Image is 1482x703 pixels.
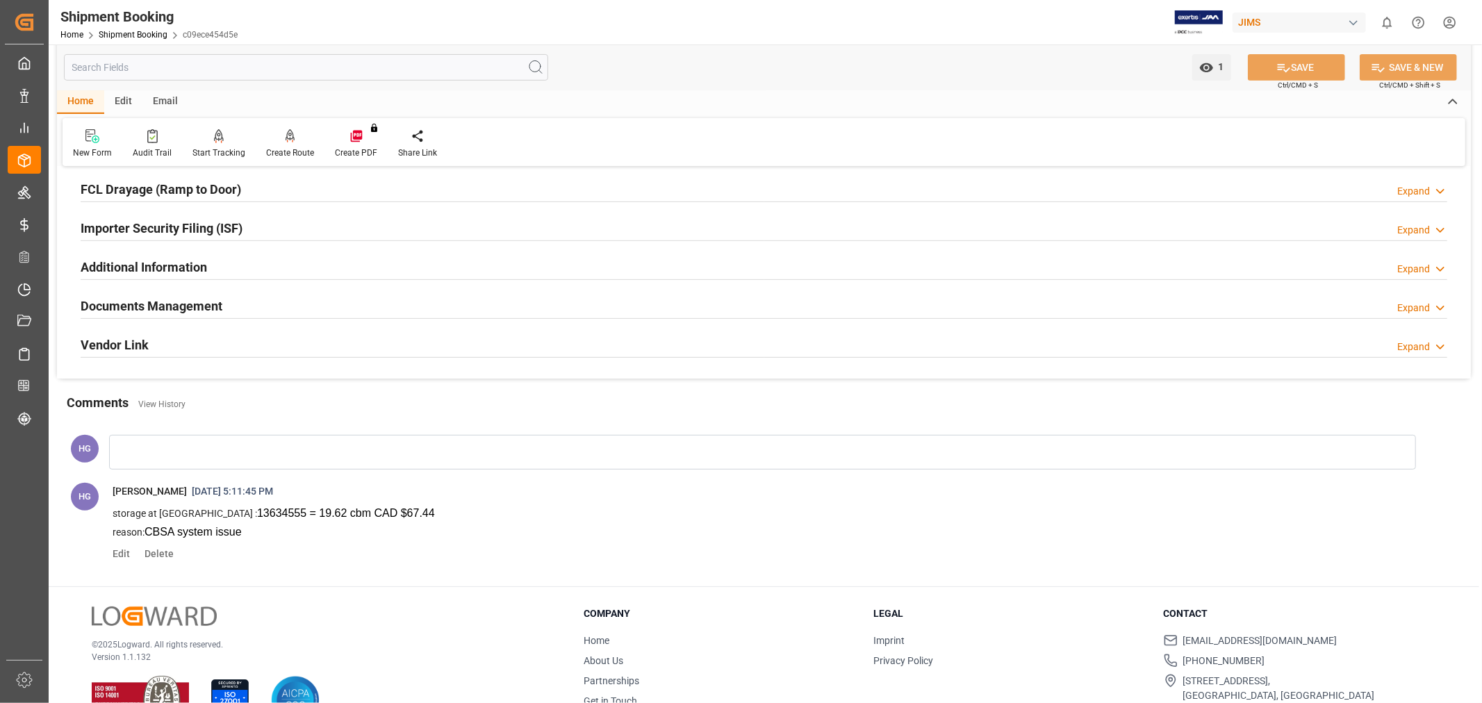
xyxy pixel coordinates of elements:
[192,147,245,159] div: Start Tracking
[1397,223,1430,238] div: Expand
[1192,54,1231,81] button: open menu
[584,635,609,646] a: Home
[187,486,278,497] span: [DATE] 5:11:45 PM
[873,655,933,666] a: Privacy Policy
[584,675,639,686] a: Partnerships
[1278,80,1318,90] span: Ctrl/CMD + S
[398,147,437,159] div: Share Link
[79,443,91,454] span: HG
[1360,54,1457,81] button: SAVE & NEW
[92,606,217,627] img: Logward Logo
[142,90,188,114] div: Email
[92,651,549,663] p: Version 1.1.132
[81,180,241,199] h2: FCL Drayage (Ramp to Door)
[73,147,112,159] div: New Form
[1164,606,1436,621] h3: Contact
[1233,13,1366,33] div: JIMS
[99,30,167,40] a: Shipment Booking
[67,393,129,412] h2: Comments
[266,147,314,159] div: Create Route
[1175,10,1223,35] img: Exertis%20JAM%20-%20Email%20Logo.jpg_1722504956.jpg
[81,219,242,238] h2: Importer Security Filing (ISF)
[1372,7,1403,38] button: show 0 new notifications
[133,147,172,159] div: Audit Trail
[584,655,623,666] a: About Us
[81,336,149,354] h2: Vendor Link
[1397,301,1430,315] div: Expand
[79,491,91,502] span: HG
[81,297,222,315] h2: Documents Management
[1403,7,1434,38] button: Help Center
[584,606,856,621] h3: Company
[60,30,83,40] a: Home
[113,504,1393,522] p: storage at [GEOGRAPHIC_DATA] :
[104,90,142,114] div: Edit
[113,548,140,559] span: Edit
[140,548,174,559] span: Delete
[60,6,238,27] div: Shipment Booking
[873,635,905,646] a: Imprint
[1183,674,1375,703] span: [STREET_ADDRESS], [GEOGRAPHIC_DATA], [GEOGRAPHIC_DATA]
[113,522,1393,541] p: reason:
[1233,9,1372,35] button: JIMS
[1379,80,1440,90] span: Ctrl/CMD + Shift + S
[1183,634,1337,648] span: [EMAIL_ADDRESS][DOMAIN_NAME]
[1214,61,1224,72] span: 1
[57,90,104,114] div: Home
[1248,54,1345,81] button: SAVE
[92,638,549,651] p: © 2025 Logward. All rights reserved.
[1183,654,1265,668] span: [PHONE_NUMBER]
[873,606,1146,621] h3: Legal
[1397,184,1430,199] div: Expand
[145,526,242,538] span: CBSA system issue
[1397,340,1430,354] div: Expand
[138,399,186,409] a: View History
[64,54,548,81] input: Search Fields
[113,486,187,497] span: [PERSON_NAME]
[81,258,207,276] h2: Additional Information
[1397,262,1430,276] div: Expand
[257,507,435,519] span: 13634555 = 19.62 cbm CAD $67.44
